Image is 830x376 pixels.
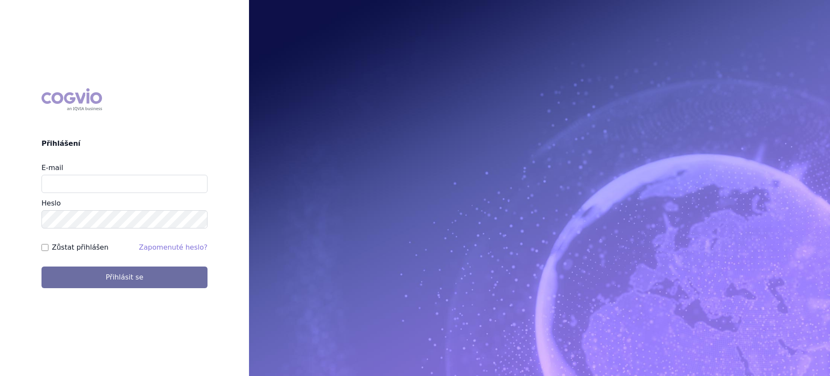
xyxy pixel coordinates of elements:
[139,243,207,251] a: Zapomenuté heslo?
[41,138,207,149] h2: Přihlášení
[52,242,109,253] label: Zůstat přihlášen
[41,164,63,172] label: E-mail
[41,267,207,288] button: Přihlásit se
[41,88,102,111] div: COGVIO
[41,199,61,207] label: Heslo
